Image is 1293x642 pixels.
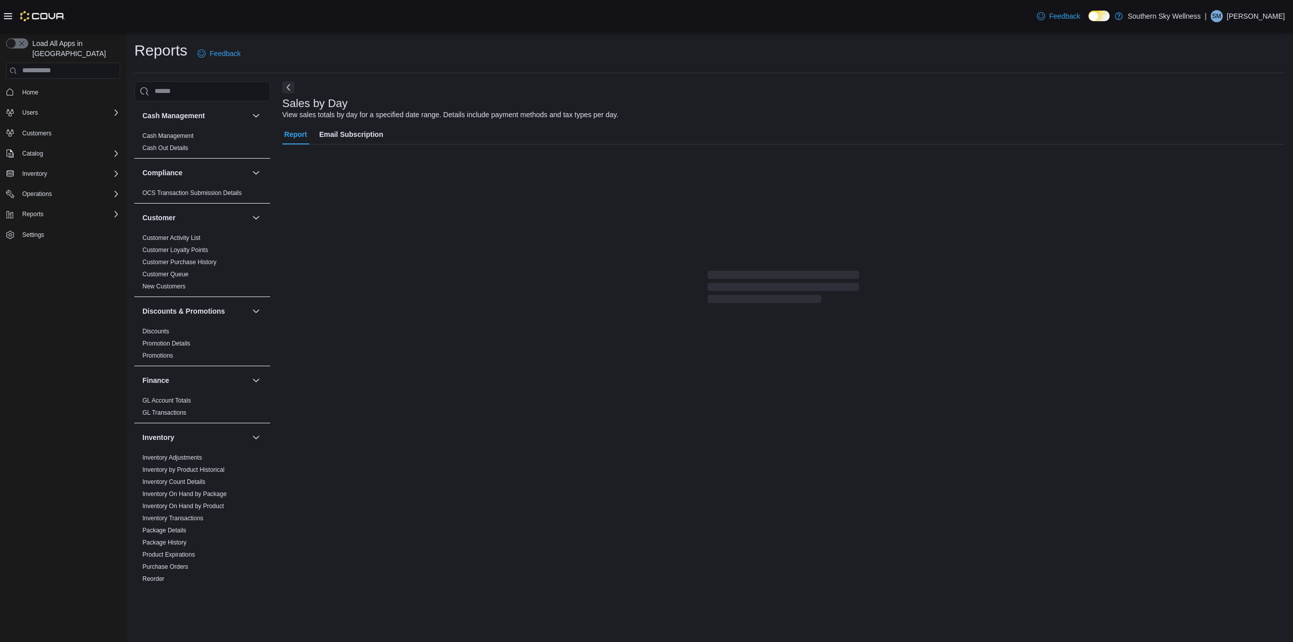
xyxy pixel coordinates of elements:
span: Report [284,124,307,144]
span: Customer Activity List [142,234,201,242]
span: Inventory Transactions [142,514,204,522]
a: Purchase Orders [142,563,188,570]
span: Operations [18,188,120,200]
button: Inventory [2,167,124,181]
span: Load All Apps in [GEOGRAPHIC_DATA] [28,38,120,59]
button: Inventory [18,168,51,180]
span: Reports [22,210,43,218]
a: GL Transactions [142,409,186,416]
span: Email Subscription [319,124,383,144]
p: [PERSON_NAME] [1227,10,1285,22]
a: Inventory On Hand by Package [142,490,227,498]
span: Reorder [142,575,164,583]
button: Reports [18,208,47,220]
span: Settings [18,228,120,241]
span: Home [18,86,120,98]
h3: Compliance [142,168,182,178]
a: New Customers [142,283,185,290]
div: Customer [134,232,270,297]
img: Cova [20,11,65,21]
button: Cash Management [142,111,248,121]
a: Inventory Adjustments [142,454,202,461]
span: Package Details [142,526,186,534]
button: Compliance [142,168,248,178]
span: Feedback [1049,11,1080,21]
h3: Inventory [142,432,174,442]
div: Discounts & Promotions [134,325,270,366]
h3: Finance [142,375,169,385]
a: Feedback [1033,6,1084,26]
div: View sales totals by day for a specified date range. Details include payment methods and tax type... [282,110,619,120]
button: Customer [250,212,262,224]
p: | [1205,10,1207,22]
a: Cash Management [142,132,193,139]
a: Package History [142,539,186,546]
a: Settings [18,229,48,241]
h3: Customer [142,213,175,223]
button: Catalog [18,147,47,160]
a: Customer Queue [142,271,188,278]
a: Feedback [193,43,244,64]
div: Compliance [134,187,270,203]
a: Promotions [142,352,173,359]
span: SM [1212,10,1221,22]
a: Inventory by Product Historical [142,466,225,473]
span: Home [22,88,38,96]
span: Inventory On Hand by Package [142,490,227,498]
h1: Reports [134,40,187,61]
span: Dark Mode [1088,21,1089,22]
button: Home [2,85,124,100]
span: Loading [708,273,859,305]
span: Promotions [142,352,173,360]
button: Discounts & Promotions [142,306,248,316]
span: Inventory [18,168,120,180]
span: Inventory Adjustments [142,454,202,462]
span: Catalog [18,147,120,160]
span: Customer Purchase History [142,258,217,266]
a: Customer Purchase History [142,259,217,266]
div: Inventory [134,452,270,601]
button: Operations [18,188,56,200]
a: Inventory Transactions [142,515,204,522]
span: Inventory by Product Historical [142,466,225,474]
button: Finance [250,374,262,386]
span: Customers [18,127,120,139]
span: Customer Loyalty Points [142,246,208,254]
p: Southern Sky Wellness [1128,10,1201,22]
div: Finance [134,394,270,423]
span: Inventory Count Details [142,478,206,486]
nav: Complex example [6,81,120,269]
a: Customer Loyalty Points [142,246,208,254]
h3: Discounts & Promotions [142,306,225,316]
span: Users [18,107,120,119]
div: Cash Management [134,130,270,158]
span: GL Transactions [142,409,186,417]
button: Settings [2,227,124,242]
button: Compliance [250,167,262,179]
span: Settings [22,231,44,239]
span: Purchase Orders [142,563,188,571]
span: Operations [22,190,52,198]
span: GL Account Totals [142,397,191,405]
button: Inventory [250,431,262,443]
span: Customer Queue [142,270,188,278]
a: Package Details [142,527,186,534]
span: Reports [18,208,120,220]
span: OCS Transaction Submission Details [142,189,242,197]
button: Inventory [142,432,248,442]
a: Customer Activity List [142,234,201,241]
span: Inventory [22,170,47,178]
input: Dark Mode [1088,11,1110,21]
button: Discounts & Promotions [250,305,262,317]
a: Inventory Count Details [142,478,206,485]
button: Customer [142,213,248,223]
span: Promotion Details [142,339,190,348]
button: Users [2,106,124,120]
a: Inventory On Hand by Product [142,503,224,510]
a: Customers [18,127,56,139]
a: Home [18,86,42,98]
button: Users [18,107,42,119]
div: Stan Martin [1211,10,1223,22]
a: Cash Out Details [142,144,188,152]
